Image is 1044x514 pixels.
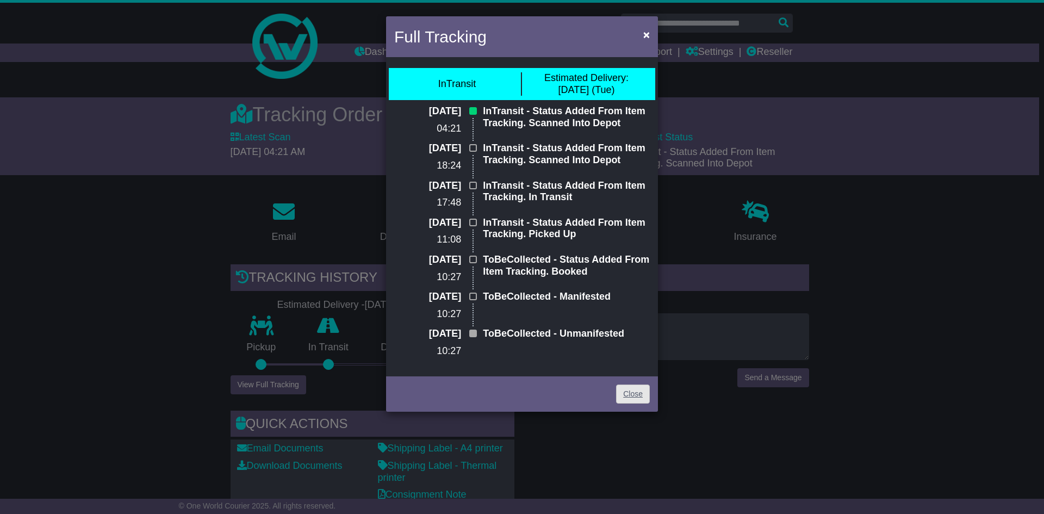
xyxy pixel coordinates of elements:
span: Estimated Delivery: [544,72,629,83]
p: InTransit - Status Added From Item Tracking. Scanned Into Depot [483,106,650,129]
span: × [643,28,650,41]
p: InTransit - Status Added From Item Tracking. Picked Up [483,217,650,240]
p: 10:27 [394,308,461,320]
p: ToBeCollected - Manifested [483,291,650,303]
div: [DATE] (Tue) [544,72,629,96]
p: ToBeCollected - Status Added From Item Tracking. Booked [483,254,650,277]
p: 11:08 [394,234,461,246]
p: 18:24 [394,160,461,172]
a: Close [616,385,650,404]
p: InTransit - Status Added From Item Tracking. In Transit [483,180,650,203]
p: 10:27 [394,271,461,283]
p: [DATE] [394,217,461,229]
p: [DATE] [394,291,461,303]
div: InTransit [438,78,476,90]
p: InTransit - Status Added From Item Tracking. Scanned Into Depot [483,143,650,166]
p: [DATE] [394,328,461,340]
p: ToBeCollected - Unmanifested [483,328,650,340]
p: 04:21 [394,123,461,135]
p: [DATE] [394,254,461,266]
p: [DATE] [394,143,461,154]
p: [DATE] [394,180,461,192]
p: 10:27 [394,345,461,357]
p: 17:48 [394,197,461,209]
button: Close [638,23,655,46]
h4: Full Tracking [394,24,487,49]
p: [DATE] [394,106,461,117]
